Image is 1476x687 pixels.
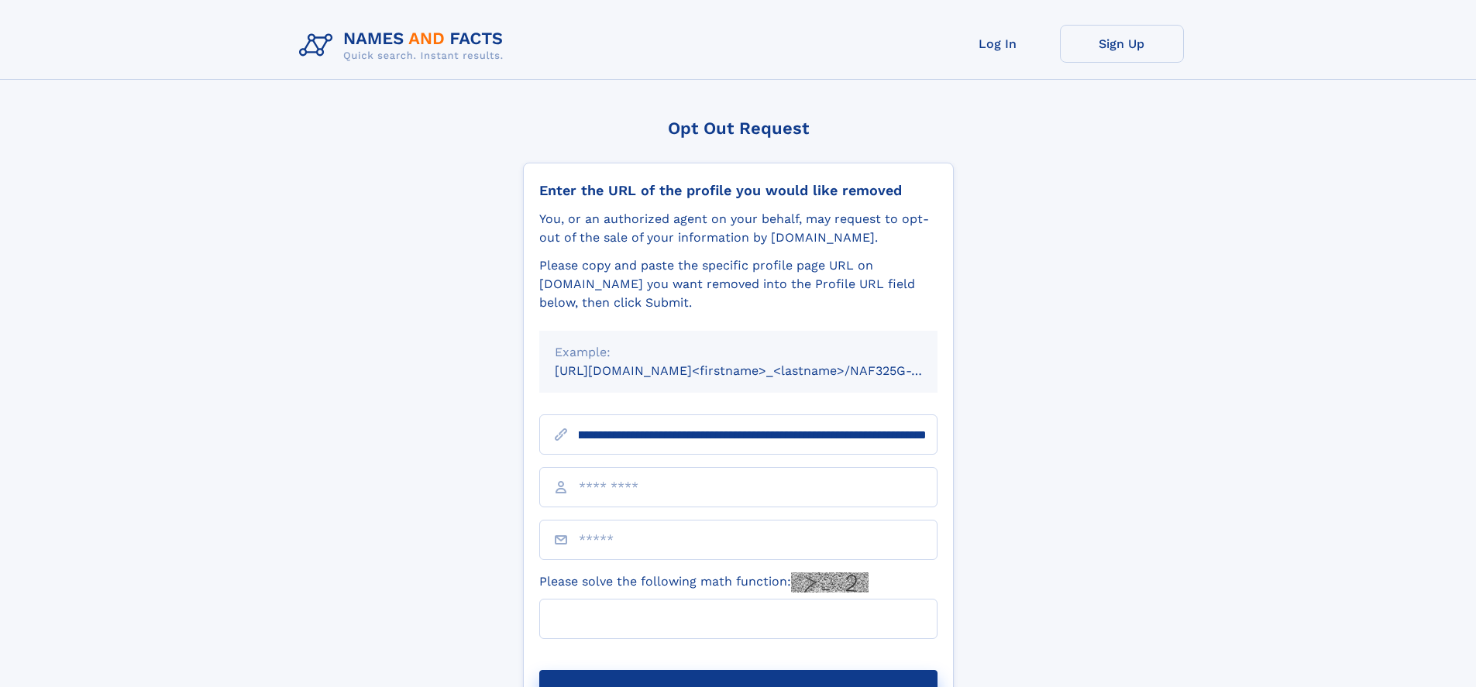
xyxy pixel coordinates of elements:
[539,256,938,312] div: Please copy and paste the specific profile page URL on [DOMAIN_NAME] you want removed into the Pr...
[293,25,516,67] img: Logo Names and Facts
[1060,25,1184,63] a: Sign Up
[539,210,938,247] div: You, or an authorized agent on your behalf, may request to opt-out of the sale of your informatio...
[539,572,869,593] label: Please solve the following math function:
[539,182,938,199] div: Enter the URL of the profile you would like removed
[555,363,967,378] small: [URL][DOMAIN_NAME]<firstname>_<lastname>/NAF325G-xxxxxxxx
[936,25,1060,63] a: Log In
[523,119,954,138] div: Opt Out Request
[555,343,922,362] div: Example:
